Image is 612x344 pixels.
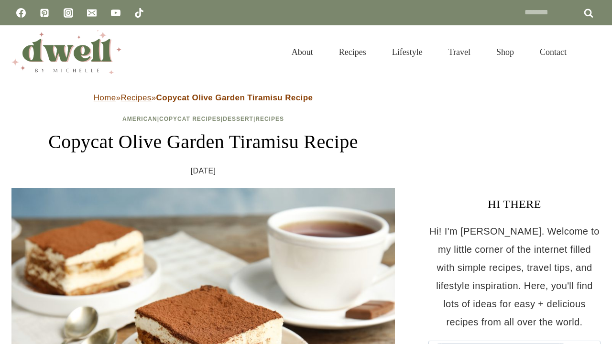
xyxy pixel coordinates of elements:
a: Instagram [59,3,78,22]
a: Facebook [11,3,31,22]
a: Dessert [223,116,253,122]
span: » » [94,93,313,102]
h1: Copycat Olive Garden Tiramisu Recipe [11,128,395,156]
a: Recipes [255,116,284,122]
img: DWELL by michelle [11,30,121,74]
a: Shop [483,35,527,69]
time: [DATE] [191,164,216,178]
p: Hi! I'm [PERSON_NAME]. Welcome to my little corner of the internet filled with simple recipes, tr... [428,222,601,331]
a: Email [82,3,101,22]
a: Recipes [120,93,151,102]
a: Copycat Recipes [159,116,221,122]
a: Pinterest [35,3,54,22]
a: Lifestyle [379,35,436,69]
h3: HI THERE [428,195,601,213]
a: YouTube [106,3,125,22]
button: View Search Form [584,44,601,60]
nav: Primary Navigation [279,35,579,69]
span: | | | [122,116,284,122]
a: About [279,35,326,69]
a: American [122,116,157,122]
a: TikTok [130,3,149,22]
a: Contact [527,35,579,69]
a: Travel [436,35,483,69]
a: Home [94,93,116,102]
strong: Copycat Olive Garden Tiramisu Recipe [156,93,313,102]
a: Recipes [326,35,379,69]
